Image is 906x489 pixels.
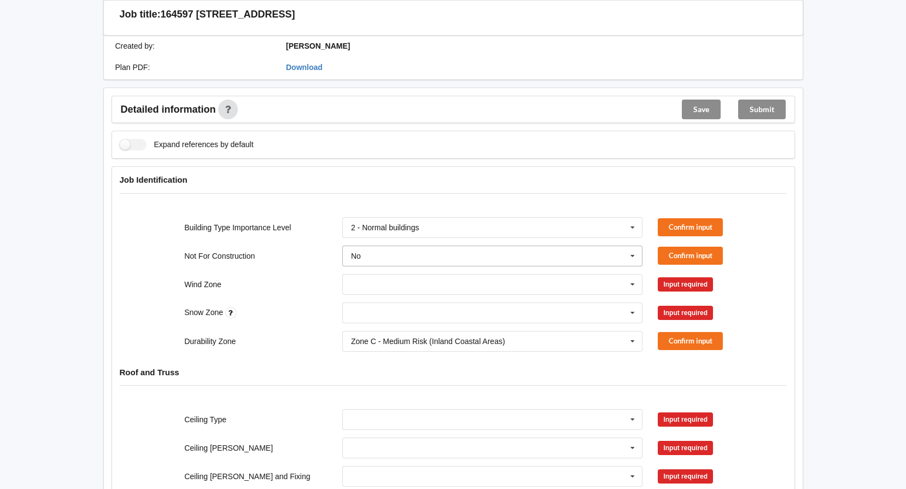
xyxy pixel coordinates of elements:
[351,337,505,345] div: Zone C - Medium Risk (Inland Coastal Areas)
[120,8,161,21] h3: Job title:
[120,367,787,377] h4: Roof and Truss
[184,415,226,424] label: Ceiling Type
[658,218,723,236] button: Confirm input
[351,252,361,260] div: No
[184,280,221,289] label: Wind Zone
[108,40,279,51] div: Created by :
[184,308,225,317] label: Snow Zone
[658,332,723,350] button: Confirm input
[121,104,216,114] span: Detailed information
[161,8,295,21] h3: 164597 [STREET_ADDRESS]
[658,277,713,292] div: Input required
[120,139,254,150] label: Expand references by default
[658,306,713,320] div: Input required
[351,224,419,231] div: 2 - Normal buildings
[108,62,279,73] div: Plan PDF :
[120,174,787,185] h4: Job Identification
[658,412,713,427] div: Input required
[658,469,713,484] div: Input required
[184,444,273,452] label: Ceiling [PERSON_NAME]
[658,247,723,265] button: Confirm input
[184,252,255,260] label: Not For Construction
[184,337,236,346] label: Durability Zone
[184,223,291,232] label: Building Type Importance Level
[658,441,713,455] div: Input required
[286,42,350,50] b: [PERSON_NAME]
[286,63,323,72] a: Download
[184,472,310,481] label: Ceiling [PERSON_NAME] and Fixing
